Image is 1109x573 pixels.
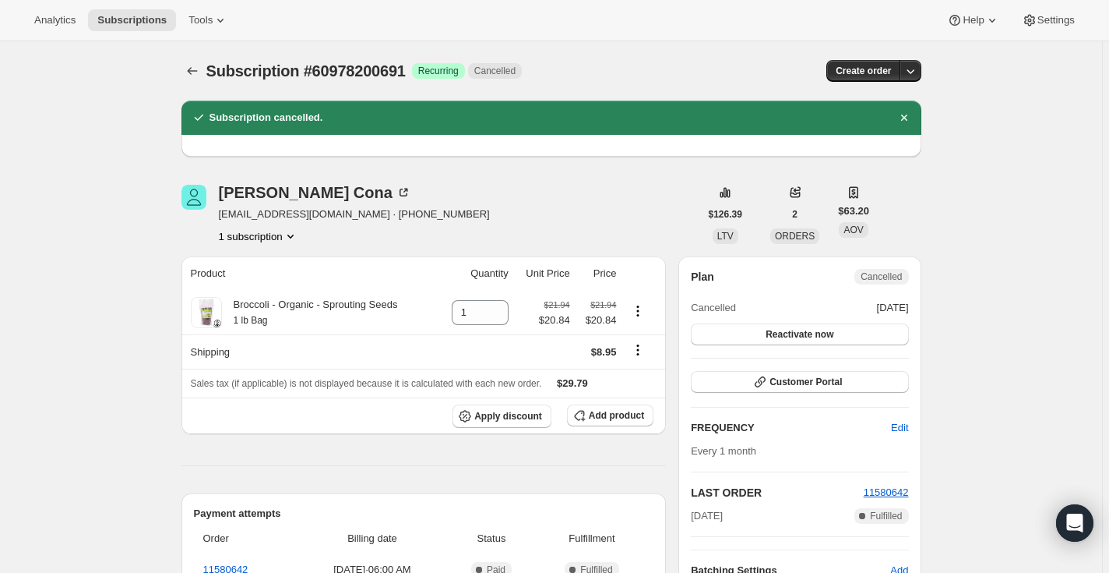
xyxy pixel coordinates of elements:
[699,203,752,225] button: $126.39
[181,256,437,291] th: Product
[766,328,833,341] span: Reactivate now
[544,300,570,309] small: $21.94
[709,208,742,221] span: $126.39
[691,445,756,457] span: Every 1 month
[219,228,298,244] button: Product actions
[691,508,723,524] span: [DATE]
[861,271,902,283] span: Cancelled
[452,531,530,546] span: Status
[783,203,807,225] button: 2
[625,302,650,320] button: Product actions
[181,334,437,369] th: Shipping
[557,377,588,389] span: $29.79
[792,208,797,221] span: 2
[882,416,917,440] button: Edit
[206,62,406,80] span: Subscription #60978200691
[191,378,542,389] span: Sales tax (if applicable) is not displayed because it is calculated with each new order.
[590,300,616,309] small: $21.94
[418,65,459,77] span: Recurring
[181,185,206,210] span: Mike Cona
[191,297,222,328] img: product img
[179,9,238,31] button: Tools
[938,9,1009,31] button: Help
[864,486,909,498] a: 11580642
[540,531,644,546] span: Fulfillment
[1012,9,1084,31] button: Settings
[717,231,734,242] span: LTV
[194,522,297,556] th: Order
[1037,14,1075,27] span: Settings
[194,506,654,522] h2: Payment attempts
[893,107,915,129] button: Dismiss notification
[181,60,203,82] button: Subscriptions
[963,14,984,27] span: Help
[219,207,490,222] span: [EMAIL_ADDRESS][DOMAIN_NAME] · [PHONE_NUMBER]
[591,346,617,358] span: $8.95
[539,313,570,328] span: $20.84
[691,300,736,316] span: Cancelled
[1056,504,1093,542] div: Open Intercom Messenger
[234,315,268,326] small: 1 lb Bag
[188,14,213,27] span: Tools
[870,510,902,522] span: Fulfilled
[691,371,908,393] button: Customer Portal
[691,269,714,285] h2: Plan
[25,9,85,31] button: Analytics
[691,420,891,436] h2: FREQUENCY
[838,203,869,219] span: $63.20
[843,225,863,235] span: AOV
[589,409,644,422] span: Add product
[769,376,842,388] span: Customer Portal
[97,14,167,27] span: Subscriptions
[474,410,542,423] span: Apply discount
[826,60,900,82] button: Create order
[452,405,551,428] button: Apply discount
[301,531,443,546] span: Billing date
[691,485,863,500] h2: LAST ORDER
[877,300,909,316] span: [DATE]
[209,110,323,126] h2: Subscription cancelled.
[625,341,650,359] button: Shipping actions
[691,324,908,345] button: Reactivate now
[891,420,908,436] span: Edit
[474,65,516,77] span: Cancelled
[222,297,398,328] div: Broccoli - Organic - Sprouting Seeds
[88,9,176,31] button: Subscriptions
[513,256,575,291] th: Unit Price
[567,405,653,426] button: Add product
[579,313,617,328] span: $20.84
[864,485,909,500] button: 11580642
[775,231,815,242] span: ORDERS
[219,185,411,200] div: [PERSON_NAME] Cona
[34,14,76,27] span: Analytics
[836,65,891,77] span: Create order
[575,256,621,291] th: Price
[437,256,513,291] th: Quantity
